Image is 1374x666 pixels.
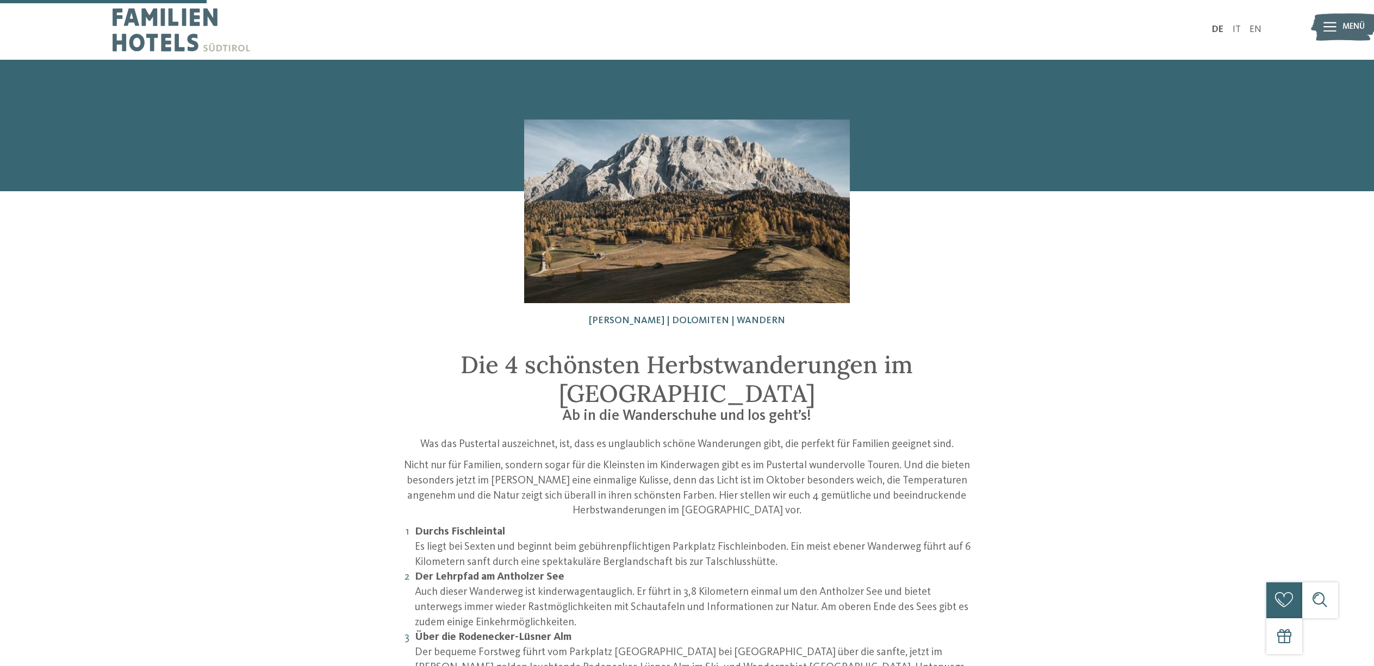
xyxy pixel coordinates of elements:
strong: Über die Rodenecker-Lüsner Alm [415,632,571,643]
strong: Durchs Fischleintal [415,526,505,537]
p: Was das Pustertal auszeichnet, ist, dass es unglaublich schöne Wanderungen gibt, die perfekt für ... [403,437,972,453]
span: Die 4 schönsten Herbstwanderungen im [GEOGRAPHIC_DATA] [461,349,913,409]
span: Menü [1342,21,1365,33]
li: Auch dieser Wanderweg ist kinderwagentauglich. Er führt in 3,8 Kilometern einmal um den Antholzer... [403,570,972,630]
a: IT [1233,25,1241,34]
span: [PERSON_NAME] | Dolomiten | Wandern [589,316,785,325]
a: DE [1212,25,1223,34]
a: EN [1249,25,1261,34]
li: Es liegt bei Sexten und beginnt beim gebührenpflichtigen Parkplatz Fischleinboden. Ein meist eben... [403,525,972,570]
img: Ab ins Pustertal! [524,120,850,303]
strong: Der Lehrpfad am Antholzer See [415,571,564,582]
p: Nicht nur für Familien, sondern sogar für die Kleinsten im Kinderwagen gibt es im Pustertal wunde... [403,458,972,519]
span: Ab in die Wanderschuhe und los geht’s! [562,409,811,424]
